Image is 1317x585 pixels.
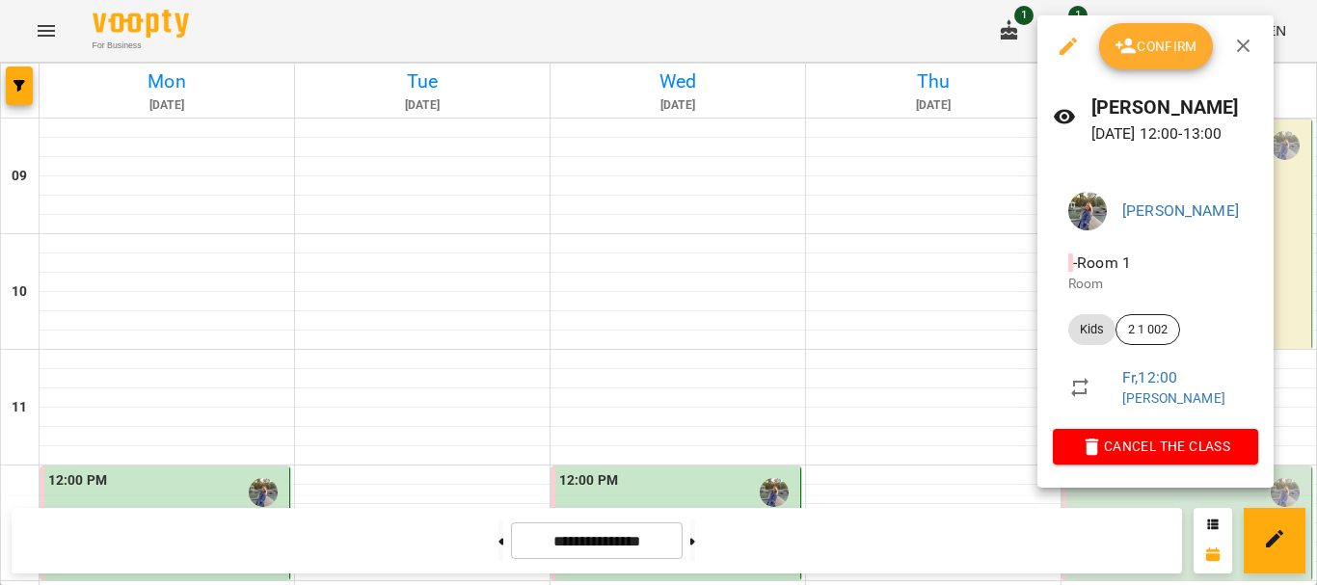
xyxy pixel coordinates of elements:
[1122,390,1225,406] a: [PERSON_NAME]
[1099,23,1213,69] button: Confirm
[1068,192,1107,230] img: aed329fc70d3964b594478412e8e91ea.jpg
[1091,122,1259,146] p: [DATE] 12:00 - 13:00
[1122,201,1239,220] a: [PERSON_NAME]
[1068,435,1243,458] span: Cancel the class
[1122,368,1177,386] a: Fr , 12:00
[1068,321,1115,338] span: Kids
[1091,93,1259,122] h6: [PERSON_NAME]
[1068,253,1135,272] span: - Room 1
[1068,275,1243,294] p: Room
[1053,429,1258,464] button: Cancel the class
[1115,35,1197,58] span: Confirm
[1116,321,1179,338] span: 2 1 002
[1115,314,1180,345] div: 2 1 002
